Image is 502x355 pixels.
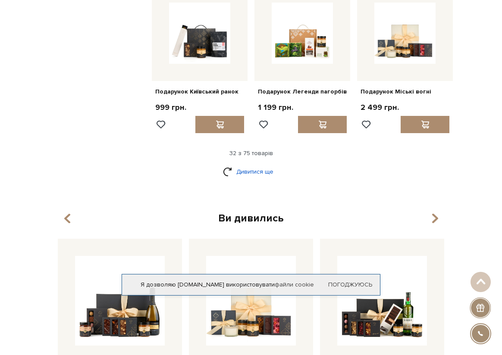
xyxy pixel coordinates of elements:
a: Погоджуюсь [328,281,372,289]
div: Ви дивились [54,212,448,225]
p: 2 499 грн. [361,103,399,112]
a: Подарунок Легенди пагорбів [258,88,347,96]
p: 999 грн. [155,103,186,112]
a: Подарунок Київський ранок [155,88,244,96]
div: Я дозволяю [DOMAIN_NAME] використовувати [122,281,380,289]
p: 1 199 грн. [258,103,293,112]
a: Дивитися ще [223,164,279,179]
a: Подарунок Міські вогні [361,88,449,96]
a: файли cookie [275,281,314,288]
div: 32 з 75 товарів [46,149,456,157]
